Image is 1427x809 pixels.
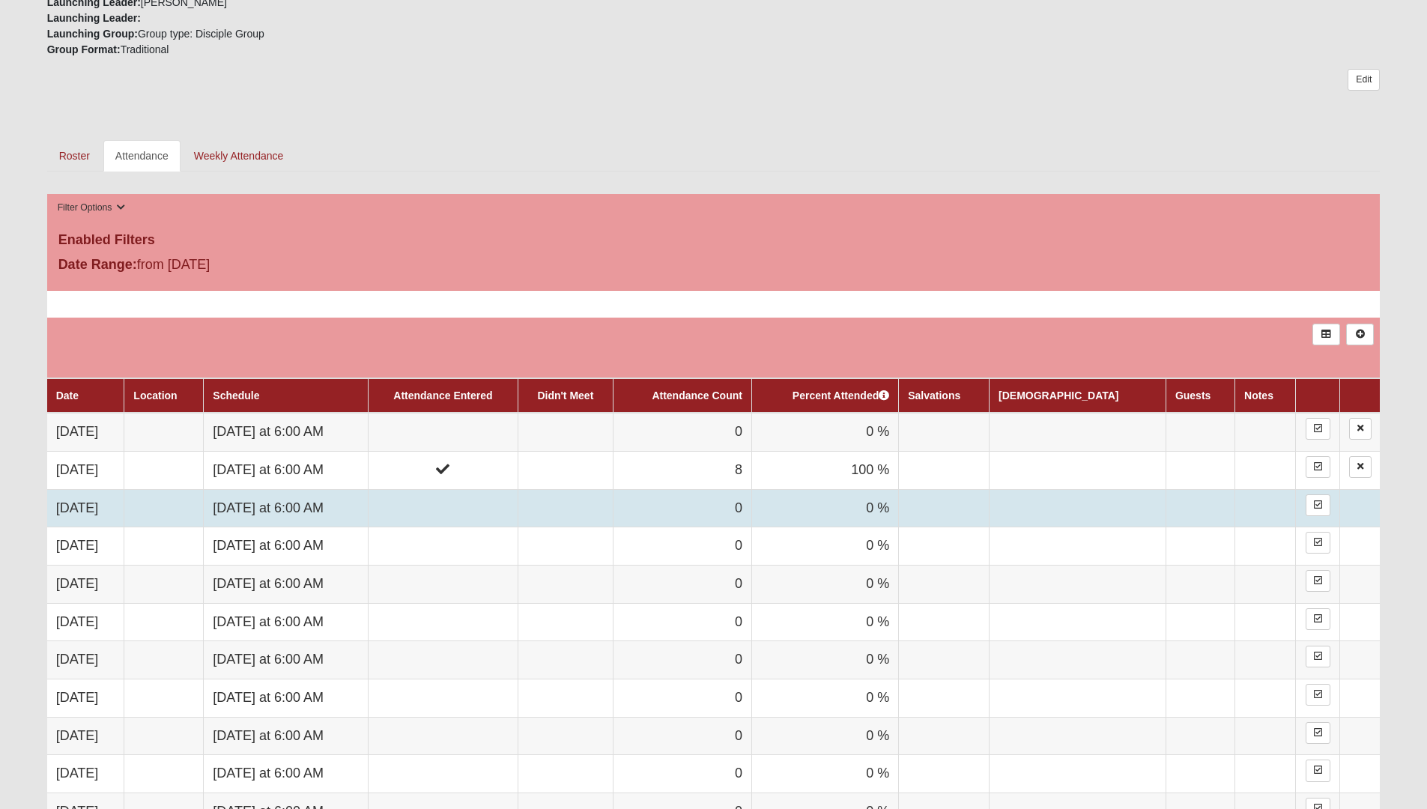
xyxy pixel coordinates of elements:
[47,12,141,24] strong: Launching Leader:
[751,641,898,679] td: 0 %
[1306,722,1330,744] a: Enter Attendance
[537,390,593,402] a: Didn't Meet
[613,489,751,527] td: 0
[751,717,898,755] td: 0 %
[751,679,898,718] td: 0 %
[133,390,177,402] a: Location
[1349,418,1372,440] a: Delete
[204,451,369,489] td: [DATE] at 6:00 AM
[47,28,138,40] strong: Launching Group:
[47,140,102,172] a: Roster
[613,717,751,755] td: 0
[204,565,369,603] td: [DATE] at 6:00 AM
[47,641,124,679] td: [DATE]
[1306,532,1330,554] a: Enter Attendance
[1306,494,1330,516] a: Enter Attendance
[1306,418,1330,440] a: Enter Attendance
[613,451,751,489] td: 8
[47,679,124,718] td: [DATE]
[204,489,369,527] td: [DATE] at 6:00 AM
[204,641,369,679] td: [DATE] at 6:00 AM
[1312,324,1340,345] a: Export to Excel
[58,232,1369,249] h4: Enabled Filters
[204,413,369,451] td: [DATE] at 6:00 AM
[47,413,124,451] td: [DATE]
[1306,456,1330,478] a: Enter Attendance
[53,200,130,216] button: Filter Options
[751,755,898,793] td: 0 %
[751,603,898,641] td: 0 %
[1166,378,1234,413] th: Guests
[103,140,181,172] a: Attendance
[652,390,742,402] a: Attendance Count
[793,390,889,402] a: Percent Attended
[47,489,124,527] td: [DATE]
[1306,646,1330,667] a: Enter Attendance
[393,390,492,402] a: Attendance Entered
[751,565,898,603] td: 0 %
[613,755,751,793] td: 0
[47,717,124,755] td: [DATE]
[47,755,124,793] td: [DATE]
[1244,390,1273,402] a: Notes
[1306,684,1330,706] a: Enter Attendance
[613,527,751,566] td: 0
[182,140,296,172] a: Weekly Attendance
[1306,570,1330,592] a: Enter Attendance
[58,255,137,275] label: Date Range:
[204,603,369,641] td: [DATE] at 6:00 AM
[47,43,121,55] strong: Group Format:
[751,489,898,527] td: 0 %
[47,565,124,603] td: [DATE]
[213,390,259,402] a: Schedule
[47,255,491,279] div: from [DATE]
[899,378,990,413] th: Salvations
[751,527,898,566] td: 0 %
[204,679,369,718] td: [DATE] at 6:00 AM
[613,641,751,679] td: 0
[204,755,369,793] td: [DATE] at 6:00 AM
[1306,760,1330,781] a: Enter Attendance
[613,679,751,718] td: 0
[613,565,751,603] td: 0
[47,527,124,566] td: [DATE]
[204,527,369,566] td: [DATE] at 6:00 AM
[613,413,751,451] td: 0
[1346,324,1374,345] a: Alt+N
[47,451,124,489] td: [DATE]
[1348,69,1380,91] a: Edit
[1306,608,1330,630] a: Enter Attendance
[1349,456,1372,478] a: Delete
[204,717,369,755] td: [DATE] at 6:00 AM
[751,451,898,489] td: 100 %
[990,378,1166,413] th: [DEMOGRAPHIC_DATA]
[56,390,79,402] a: Date
[47,603,124,641] td: [DATE]
[751,413,898,451] td: 0 %
[613,603,751,641] td: 0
